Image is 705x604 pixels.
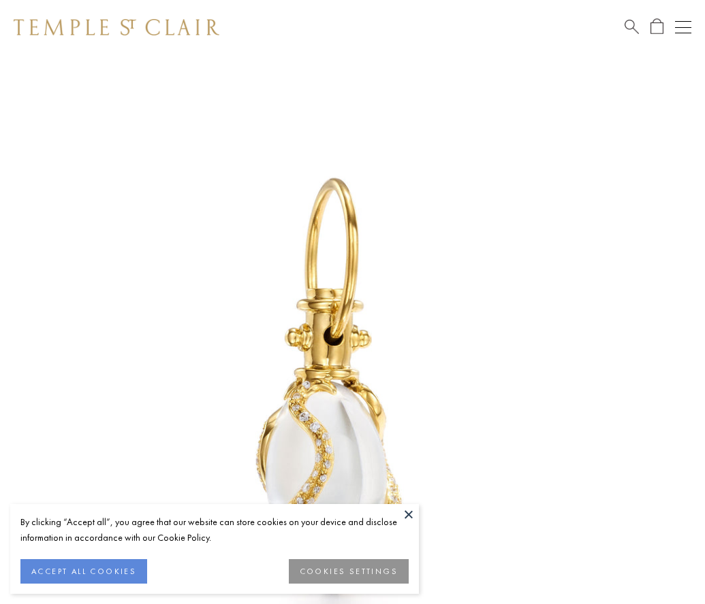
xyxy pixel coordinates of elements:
[20,559,147,584] button: ACCEPT ALL COOKIES
[289,559,409,584] button: COOKIES SETTINGS
[14,19,219,35] img: Temple St. Clair
[651,18,663,35] a: Open Shopping Bag
[675,19,691,35] button: Open navigation
[20,514,409,546] div: By clicking “Accept all”, you agree that our website can store cookies on your device and disclos...
[625,18,639,35] a: Search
